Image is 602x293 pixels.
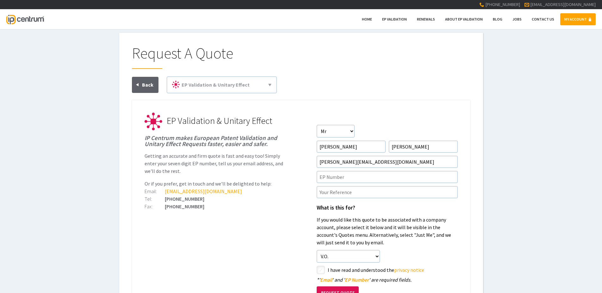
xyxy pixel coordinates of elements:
label: styled-checkbox [317,266,325,274]
span: EP Number [345,277,369,283]
span: About EP Validation [445,17,483,21]
h1: IP Centrum makes European Patent Validation and Unitary Effect Requests faster, easier and safer. [145,135,286,147]
span: EP Validation & Unitary Effect [167,115,272,126]
a: [EMAIL_ADDRESS][DOMAIN_NAME] [530,2,596,7]
input: First Name [317,141,386,153]
p: Getting an accurate and firm quote is fast and easy too! Simply enter your seven digit EP number,... [145,152,286,175]
input: Your Reference [317,186,458,198]
p: If you would like this quote to be associated with a company account, please select it below and ... [317,216,458,246]
a: Home [358,13,376,25]
span: Contact Us [532,17,554,21]
span: [PHONE_NUMBER] [485,2,520,7]
a: Jobs [508,13,526,25]
a: Blog [489,13,506,25]
span: Renewals [417,17,435,21]
span: EP Validation & Unitary Effect [182,82,250,88]
span: Back [142,82,153,88]
a: Renewals [413,13,439,25]
div: [PHONE_NUMBER] [145,204,286,209]
a: MY ACCOUNT [560,13,596,25]
a: EP Validation & Unitary Effect [170,79,274,90]
div: Email: [145,189,165,194]
span: Jobs [512,17,522,21]
h1: What is this for? [317,205,458,211]
input: EP Number [317,171,458,183]
a: privacy notice [394,267,424,273]
input: Surname [389,141,458,153]
a: EP Validation [378,13,411,25]
span: EP Validation [382,17,407,21]
div: Fax: [145,204,165,209]
a: Contact Us [528,13,558,25]
div: [PHONE_NUMBER] [145,196,286,201]
a: IP Centrum [6,9,44,29]
a: About EP Validation [441,13,487,25]
p: Or if you prefer, get in touch and we'll be delighted to help: [145,180,286,187]
span: Blog [493,17,502,21]
div: Tel: [145,196,165,201]
input: Email [317,156,458,168]
label: I have read and understood the [328,266,458,274]
div: ' ' and ' ' are required fields. [317,277,458,282]
a: [EMAIL_ADDRESS][DOMAIN_NAME] [165,188,242,194]
h1: Request A Quote [132,46,470,69]
span: Email [320,277,332,283]
a: Back [132,77,158,93]
span: Home [362,17,372,21]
